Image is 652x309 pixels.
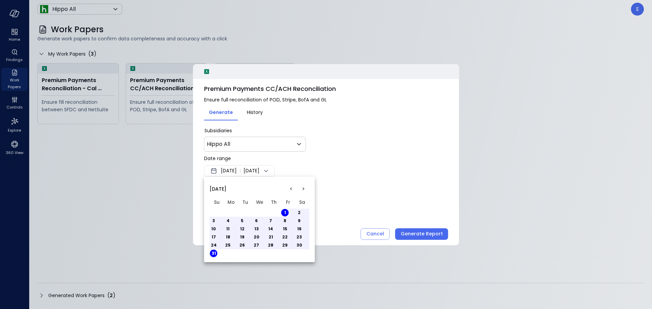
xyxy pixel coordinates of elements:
[210,225,217,233] button: Sunday, August 10th, 2025, selected
[267,233,274,241] button: Thursday, August 21st, 2025, selected
[252,196,267,209] th: Wednesday
[281,242,289,249] button: Friday, August 29th, 2025, selected
[267,196,281,209] th: Thursday
[253,233,260,241] button: Wednesday, August 20th, 2025, selected
[253,217,260,225] button: Wednesday, August 6th, 2025, selected
[224,233,232,241] button: Monday, August 18th, 2025, selected
[267,242,274,249] button: Thursday, August 28th, 2025, selected
[281,233,289,241] button: Friday, August 22nd, 2025, selected
[238,196,252,209] th: Tuesday
[281,209,289,216] button: Friday, August 1st, 2025, selected
[210,233,217,241] button: Sunday, August 17th, 2025, selected
[238,233,246,241] button: Tuesday, August 19th, 2025, selected
[267,225,274,233] button: Thursday, August 14th, 2025, selected
[238,217,246,225] button: Tuesday, August 5th, 2025, selected
[281,196,295,209] th: Friday
[210,242,217,249] button: Sunday, August 24th, 2025, selected
[285,183,297,195] button: Go to the Previous Month
[210,250,217,257] button: Sunday, August 31st, 2025, selected
[295,196,309,209] th: Saturday
[281,217,289,225] button: Friday, August 8th, 2025, selected
[295,233,303,241] button: Saturday, August 23rd, 2025, selected
[238,225,246,233] button: Tuesday, August 12th, 2025, selected
[210,217,217,225] button: Sunday, August 3rd, 2025, selected
[224,225,232,233] button: Monday, August 11th, 2025, selected
[295,242,303,249] button: Saturday, August 30th, 2025, selected
[224,242,232,249] button: Monday, August 25th, 2025, selected
[295,225,303,233] button: Saturday, August 16th, 2025, selected
[297,183,309,195] button: Go to the Next Month
[210,196,224,209] th: Sunday
[253,242,260,249] button: Wednesday, August 27th, 2025, selected
[253,225,260,233] button: Wednesday, August 13th, 2025, selected
[267,217,274,225] button: Thursday, August 7th, 2025, selected
[224,196,238,209] th: Monday
[295,209,303,216] button: Saturday, August 2nd, 2025, selected
[238,242,246,249] button: Tuesday, August 26th, 2025, selected
[210,196,309,257] table: August 2025
[210,185,227,193] span: [DATE]
[295,217,303,225] button: Saturday, August 9th, 2025, selected
[281,225,289,233] button: Friday, August 15th, 2025, selected
[224,217,232,225] button: Monday, August 4th, 2025, selected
